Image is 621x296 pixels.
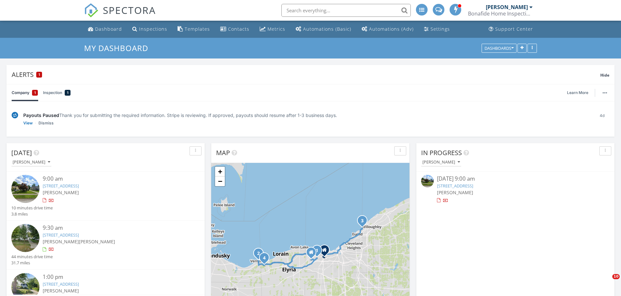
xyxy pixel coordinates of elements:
span: [DATE] [11,148,32,157]
a: Settings [421,23,452,35]
a: Inspections [130,23,170,35]
span: Payouts Paused [23,112,59,118]
div: 44 minutes drive time [11,254,53,260]
span: 10 [612,274,620,279]
a: [STREET_ADDRESS] [43,281,79,287]
div: [PERSON_NAME] [486,4,528,10]
a: Inspection [43,84,71,101]
span: Map [216,148,230,157]
img: under-review-2fe708636b114a7f4b8d.svg [12,112,18,119]
span: SPECTORA [103,3,156,17]
a: Dismiss [38,120,54,126]
img: streetview [11,175,39,203]
a: Templates [175,23,212,35]
a: Zoom in [215,167,225,176]
div: 3620 Cooper Foster Park Rd, Vermilion, OH 44089 [264,258,268,261]
i: 1 [316,248,318,253]
div: 4267 W 226th St, Fairview Park, OH 44126 [317,250,321,254]
div: [PERSON_NAME] [13,160,50,164]
span: [PERSON_NAME] [437,189,473,196]
span: [PERSON_NAME] [43,238,79,245]
a: Metrics [257,23,288,35]
a: Contacts [218,23,252,35]
button: [PERSON_NAME] [11,158,51,167]
div: 26928 Fairfax Lane , North Olmsted OH 44070 [311,252,315,256]
div: 28812 Cresthaven Dr, Willowick, OH 44095 [362,220,366,224]
img: ellipsis-632cfdd7c38ec3a7d453.svg [603,92,607,93]
div: Templates [185,26,210,32]
a: 9:00 am [STREET_ADDRESS] [PERSON_NAME] 10 minutes drive time 3.8 miles [11,175,200,217]
iframe: Intercom live chat [599,274,615,290]
div: 1:00 pm [43,273,184,281]
a: Support Center [486,23,536,35]
i: 3 [361,219,364,223]
a: Zoom out [215,176,225,186]
div: 3.8 miles [11,211,53,217]
a: [DATE] 9:00 am [STREET_ADDRESS] [PERSON_NAME] [421,175,610,204]
span: [PERSON_NAME] [43,189,79,196]
img: The Best Home Inspection Software - Spectora [84,3,98,17]
div: [PERSON_NAME] [422,160,460,164]
div: Inspections [139,26,167,32]
input: Search everything... [281,4,411,17]
img: streetview [421,175,434,187]
div: Metrics [267,26,285,32]
i: 4 [263,256,266,260]
div: 10 minutes drive time [11,205,53,211]
a: SPECTORA [84,9,156,22]
a: [STREET_ADDRESS] [43,183,79,189]
div: 9:30 am [43,224,184,232]
span: [PERSON_NAME] [43,288,79,294]
div: 4013 West 158th Street, Cleveland OH 44135 [324,250,328,254]
div: Automations (Basic) [303,26,351,32]
span: In Progress [421,148,462,157]
div: Alerts [12,70,600,79]
a: My Dashboard [84,43,154,53]
div: 4d [595,112,609,126]
a: Automations (Basic) [293,23,354,35]
button: [PERSON_NAME] [421,158,461,167]
span: 1 [38,72,40,77]
div: Bonafide Home Inspections [468,10,533,17]
img: streetview [11,224,39,252]
div: 9:00 am [43,175,184,183]
div: 5746 Huron St, Vermilion, OH 44089 [258,253,262,257]
span: [PERSON_NAME] [79,238,115,245]
div: Dashboards [485,46,514,50]
div: Settings [430,26,450,32]
a: 9:30 am [STREET_ADDRESS] [PERSON_NAME][PERSON_NAME] 44 minutes drive time 31.7 miles [11,224,200,266]
a: Automations (Advanced) [359,23,416,35]
span: Hide [600,72,609,78]
div: Dashboard [95,26,122,32]
span: 1 [34,90,36,96]
span: 1 [67,90,69,96]
a: [STREET_ADDRESS] [437,183,473,189]
a: [STREET_ADDRESS] [43,232,79,238]
a: Company [12,84,38,101]
i: 2 [257,251,260,256]
div: 31.7 miles [11,260,53,266]
button: Dashboards [482,44,517,53]
a: View [23,120,33,126]
div: [DATE] 9:00 am [437,175,594,183]
div: Support Center [495,26,533,32]
div: Contacts [228,26,249,32]
div: Thank you for submitting the required information. Stripe is reviewing. If approved, payouts shou... [23,112,590,119]
a: Learn More [567,90,592,96]
a: Dashboard [85,23,125,35]
div: Automations (Adv) [369,26,414,32]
